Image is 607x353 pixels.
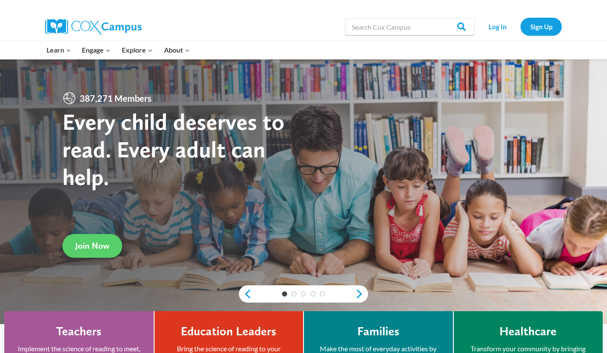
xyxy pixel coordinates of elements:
a: 5 [320,291,325,297]
h4: Families [357,324,400,339]
span: Explore [122,44,153,56]
a: 1 [282,291,287,297]
span: 387,271 Members [76,91,155,105]
a: 3 [301,291,306,297]
span: Learn [46,44,71,56]
a: Sign Up [520,18,562,35]
a: Join Now [62,234,122,258]
nav: Primary Navigation [41,41,195,59]
nav: Secondary Navigation [479,18,562,35]
span: About [164,44,190,56]
h4: Teachers [56,324,102,339]
a: next [355,289,368,299]
a: previous [239,289,252,299]
a: Log In [479,18,516,35]
a: 2 [291,291,297,297]
input: Search Cox Campus [345,18,474,35]
strong: Every child deserves to read. Every adult can help. [62,108,285,190]
span: Join Now [75,241,109,251]
h4: Education Leaders [181,324,276,339]
img: Cox Campus [45,19,142,34]
div: content slider buttons [239,285,368,303]
span: Engage [82,44,111,56]
a: 4 [310,291,316,297]
h4: Healthcare [499,324,557,339]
